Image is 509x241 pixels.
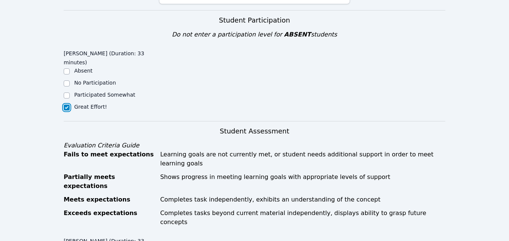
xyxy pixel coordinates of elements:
[160,150,445,168] div: Learning goals are not currently met, or student needs additional support in order to meet learni...
[160,173,445,191] div: Shows progress in meeting learning goals with appropriate levels of support
[64,150,156,168] div: Fails to meet expectations
[64,47,159,67] legend: [PERSON_NAME] (Duration: 33 minutes)
[64,30,445,39] div: Do not enter a participation level for students
[160,195,445,204] div: Completes task independently, exhibits an understanding of the concept
[64,141,445,150] div: Evaluation Criteria Guide
[74,68,93,74] label: Absent
[74,104,107,110] label: Great Effort!
[74,80,116,86] label: No Participation
[160,209,445,227] div: Completes tasks beyond current material independently, displays ability to grasp future concepts
[74,92,135,98] label: Participated Somewhat
[284,31,311,38] span: ABSENT
[64,195,156,204] div: Meets expectations
[64,15,445,26] h3: Student Participation
[64,173,156,191] div: Partially meets expectations
[64,126,445,136] h3: Student Assessment
[64,209,156,227] div: Exceeds expectations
